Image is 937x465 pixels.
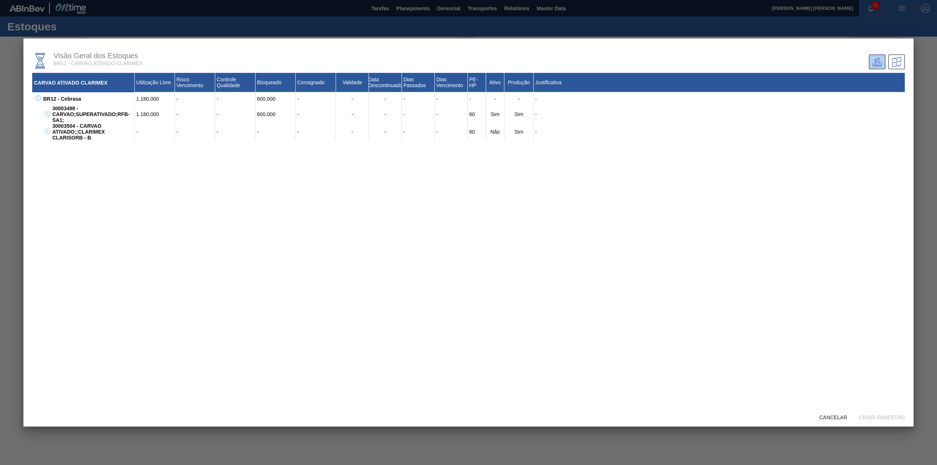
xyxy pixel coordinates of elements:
div: - [215,105,255,123]
div: Consignado [296,73,336,92]
div: - [215,92,255,105]
div: - [175,123,215,141]
div: 600,000 [255,92,296,105]
div: CARVAO ATIVADO CLARIMEX [32,73,135,92]
div: - [296,105,336,123]
div: Validade [336,73,369,92]
div: 30003498 - CARVAO;SUPERATIVADO;RFB-SA1; [51,105,135,123]
div: - [336,123,369,141]
span: Criar sugestão [853,414,911,420]
div: 30003504 - CARVAO ATIVADO;;CLARIMEX CLARISORB - B [51,123,135,141]
div: - [486,92,504,105]
div: Ativo [486,73,504,92]
div: - [215,123,255,141]
div: Sim [486,105,504,123]
span: Cancelar [814,414,853,420]
div: Unidade Atual/ Unidades [869,55,885,69]
div: - [534,123,905,141]
span: Visão Geral dos Estoques [53,52,138,60]
button: Criar sugestão [853,410,911,424]
div: - [534,92,905,105]
div: Justificativa [534,73,905,92]
div: Risco Vencimento [175,73,215,92]
div: - [135,123,175,141]
div: Bloqueado [255,73,296,92]
div: - [369,105,402,123]
div: - [402,105,435,123]
div: Sim [504,123,534,141]
div: BR12 - Cebrasa [41,92,135,105]
div: Sugestões de Trasferência [888,55,905,69]
div: - [296,123,336,141]
div: - [402,92,435,105]
div: Não [486,123,504,141]
div: - [369,92,402,105]
div: Dias Passados [402,73,435,92]
div: Produção [504,73,534,92]
div: Dias Vencimento [435,73,468,92]
div: Sim [504,105,534,123]
div: - [336,105,369,123]
div: - [175,105,215,123]
div: - [369,123,402,141]
div: Data Descontinuado [369,73,402,92]
div: - [504,92,534,105]
button: Cancelar [814,410,853,424]
div: 1.180,000 [135,105,175,123]
div: 1.180,000 [135,92,175,105]
div: 600,000 [255,105,296,123]
div: - [435,92,468,105]
div: - [534,105,905,123]
div: Utilização Livre [135,73,175,92]
span: BR12 - CARVAO ATIVADO CLARIMEX [53,60,142,66]
div: - [255,123,296,141]
div: 60 [468,105,486,123]
div: 60 [468,123,486,141]
div: - [402,123,435,141]
div: - [435,123,468,141]
div: - [336,92,369,105]
div: - [435,105,468,123]
div: - [296,92,336,105]
div: Controle Qualidade [215,73,255,92]
div: PE-HP [468,73,486,92]
div: - [468,92,486,105]
div: - [175,92,215,105]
